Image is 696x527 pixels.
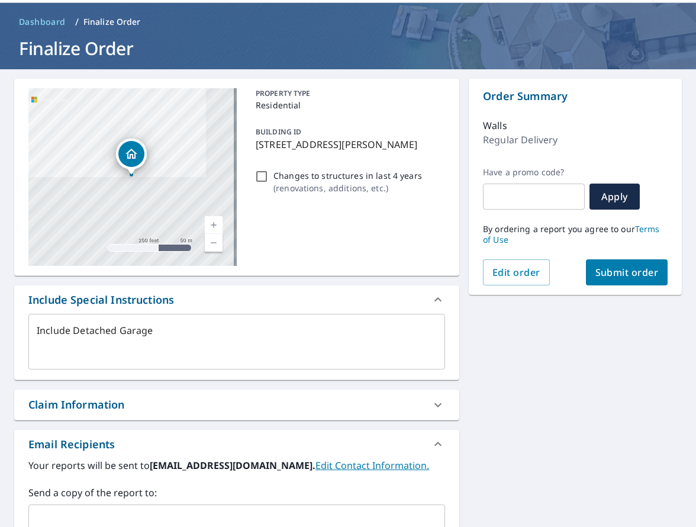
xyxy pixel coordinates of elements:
[256,127,301,137] p: BUILDING ID
[315,459,429,472] a: EditContactInfo
[116,139,147,175] div: Dropped pin, building 1, Residential property, 4141 Norwood Dr Grand Island, NE 68803
[28,292,174,308] div: Include Special Instructions
[483,223,660,245] a: Terms of Use
[14,12,70,31] a: Dashboard
[14,36,682,60] h1: Finalize Order
[14,12,682,31] nav: breadcrumb
[595,266,659,279] span: Submit order
[483,259,550,285] button: Edit order
[483,167,585,178] label: Have a promo code?
[28,436,115,452] div: Email Recipients
[28,397,125,413] div: Claim Information
[256,137,440,152] p: [STREET_ADDRESS][PERSON_NAME]
[273,182,422,194] p: ( renovations, additions, etc. )
[205,234,223,252] a: Current Level 17, Zoom Out
[256,99,440,111] p: Residential
[586,259,668,285] button: Submit order
[14,390,459,420] div: Claim Information
[205,216,223,234] a: Current Level 17, Zoom In
[492,266,540,279] span: Edit order
[483,88,668,104] p: Order Summary
[483,224,668,245] p: By ordering a report you agree to our
[75,15,79,29] li: /
[599,190,630,203] span: Apply
[150,459,315,472] b: [EMAIL_ADDRESS][DOMAIN_NAME].
[483,118,507,133] p: Walls
[589,184,640,210] button: Apply
[14,430,459,458] div: Email Recipients
[14,285,459,314] div: Include Special Instructions
[83,16,141,28] p: Finalize Order
[28,486,445,500] label: Send a copy of the report to:
[483,133,558,147] p: Regular Delivery
[273,169,422,182] p: Changes to structures in last 4 years
[37,325,437,359] textarea: Include Detached Garage
[28,458,445,473] label: Your reports will be sent to
[19,16,66,28] span: Dashboard
[256,88,440,99] p: PROPERTY TYPE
